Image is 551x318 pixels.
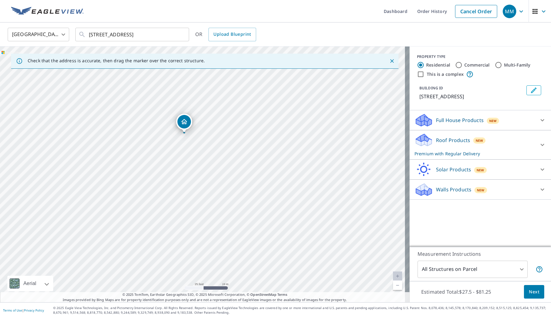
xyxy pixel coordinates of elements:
[414,182,546,197] div: Walls ProductsNew
[526,85,541,95] button: Edit building 1
[414,162,546,177] div: Solar ProductsNew
[3,308,44,312] p: |
[7,276,53,291] div: Aerial
[414,113,546,128] div: Full House ProductsNew
[213,31,251,38] span: Upload Blueprint
[455,5,497,18] a: Cancel Order
[436,166,471,173] p: Solar Products
[416,285,496,299] p: Estimated Total: $27.5 - $81.25
[419,93,524,100] p: [STREET_ADDRESS]
[122,292,287,297] span: © 2025 TomTom, Earthstar Geographics SIO, © 2025 Microsoft Corporation, ©
[536,266,543,273] span: Your report will include each building or structure inside the parcel boundary. In some cases, du...
[529,288,539,296] span: Next
[436,116,484,124] p: Full House Products
[504,62,531,68] label: Multi-Family
[427,71,464,77] label: This is a complex
[419,85,443,91] p: BUILDING ID
[176,114,192,133] div: Dropped pin, building 1, Residential property, 404 S 18th St Mer Rouge, LA 71261
[417,54,544,59] div: PROPERTY TYPE
[476,138,483,143] span: New
[418,250,543,258] p: Measurement Instructions
[388,57,396,65] button: Close
[436,186,471,193] p: Walls Products
[436,137,470,144] p: Roof Products
[414,133,546,157] div: Roof ProductsNewPremium with Regular Delivery
[8,26,69,43] div: [GEOGRAPHIC_DATA]
[28,58,205,63] p: Check that the address is accurate, then drag the marker over the correct structure.
[418,261,528,278] div: All Structures on Parcel
[524,285,544,299] button: Next
[53,306,548,315] p: © 2025 Eagle View Technologies, Inc. and Pictometry International Corp. All Rights Reserved. Repo...
[22,276,38,291] div: Aerial
[477,188,485,193] span: New
[250,292,276,297] a: OpenStreetMap
[426,62,450,68] label: Residential
[195,28,256,41] div: OR
[208,28,256,41] a: Upload Blueprint
[24,308,44,312] a: Privacy Policy
[489,118,497,123] span: New
[277,292,287,297] a: Terms
[3,308,22,312] a: Terms of Use
[414,150,535,157] p: Premium with Regular Delivery
[11,7,84,16] img: EV Logo
[393,271,402,281] a: Current Level 20, Zoom In Disabled
[393,281,402,290] a: Current Level 20, Zoom Out
[464,62,490,68] label: Commercial
[503,5,516,18] div: MM
[477,168,484,173] span: New
[89,26,176,43] input: Search by address or latitude-longitude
